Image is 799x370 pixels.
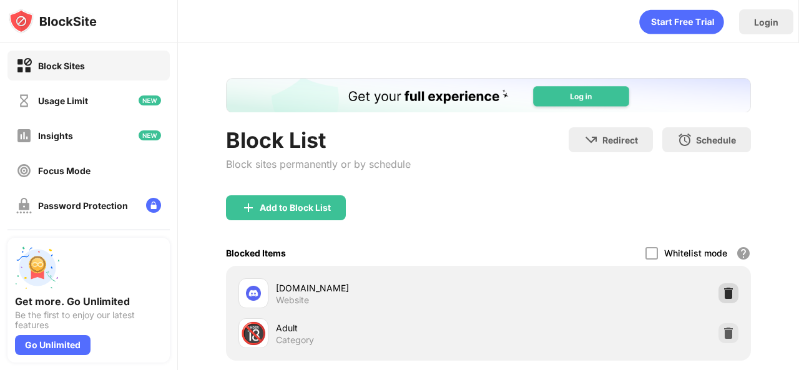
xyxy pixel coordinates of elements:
[15,310,162,330] div: Be the first to enjoy our latest features
[664,248,727,258] div: Whitelist mode
[276,334,314,346] div: Category
[16,93,32,109] img: time-usage-off.svg
[246,286,261,301] img: favicons
[240,321,267,346] div: 🔞
[602,135,638,145] div: Redirect
[276,321,489,334] div: Adult
[38,130,73,141] div: Insights
[696,135,736,145] div: Schedule
[16,163,32,178] img: focus-off.svg
[146,198,161,213] img: lock-menu.svg
[260,203,331,213] div: Add to Block List
[226,248,286,258] div: Blocked Items
[16,128,32,144] img: insights-off.svg
[16,198,32,213] img: password-protection-off.svg
[9,9,97,34] img: logo-blocksite.svg
[38,61,85,71] div: Block Sites
[226,78,751,112] iframe: Banner
[16,58,32,74] img: block-on.svg
[276,295,309,306] div: Website
[139,130,161,140] img: new-icon.svg
[38,95,88,106] div: Usage Limit
[15,295,162,308] div: Get more. Go Unlimited
[38,165,91,176] div: Focus Mode
[639,9,724,34] div: animation
[15,335,91,355] div: Go Unlimited
[226,158,411,170] div: Block sites permanently or by schedule
[754,17,778,27] div: Login
[38,200,128,211] div: Password Protection
[226,127,411,153] div: Block List
[139,95,161,105] img: new-icon.svg
[15,245,60,290] img: push-unlimited.svg
[276,281,489,295] div: [DOMAIN_NAME]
